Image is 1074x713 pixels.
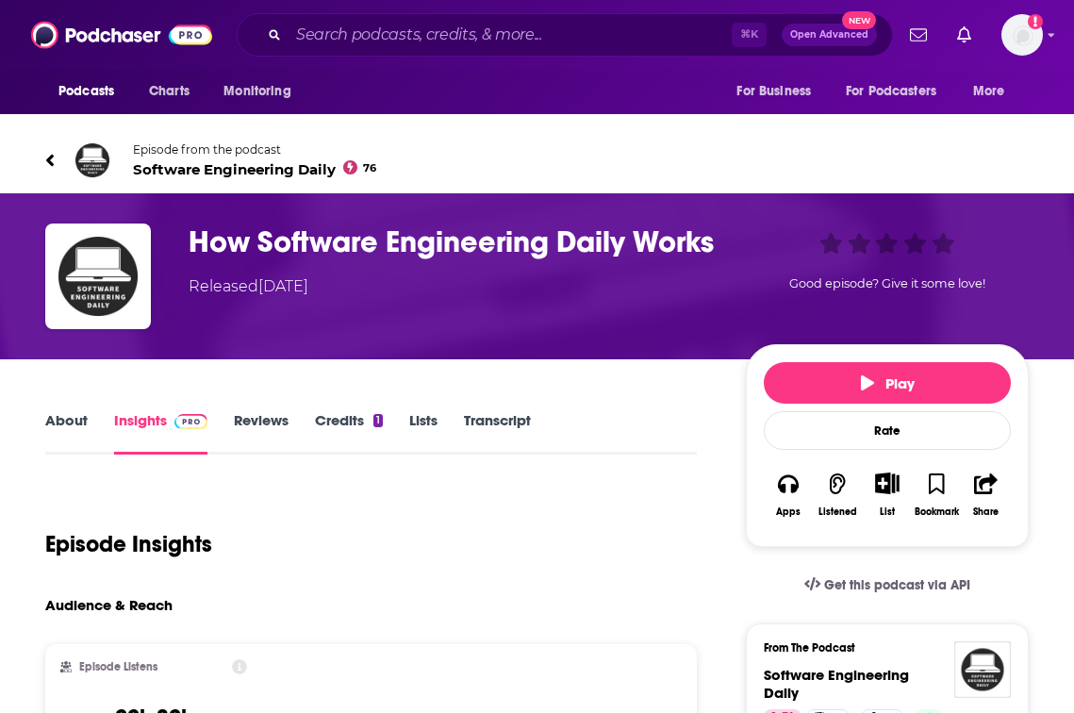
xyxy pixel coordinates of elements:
[133,142,376,157] span: Episode from the podcast
[764,362,1011,404] button: Play
[149,78,190,105] span: Charts
[789,276,985,290] span: Good episode? Give it some love!
[45,530,212,558] h1: Episode Insights
[409,411,438,455] a: Lists
[289,20,732,50] input: Search podcasts, credits, & more...
[58,78,114,105] span: Podcasts
[954,641,1011,698] img: Software Engineering Daily
[867,473,906,493] button: Show More Button
[210,74,315,109] button: open menu
[973,506,999,518] div: Share
[315,411,383,455] a: Credits1
[45,138,1029,183] a: Software Engineering DailyEpisode from the podcastSoftware Engineering Daily76
[736,78,811,105] span: For Business
[764,460,813,529] button: Apps
[45,411,88,455] a: About
[789,562,985,608] a: Get this podcast via API
[1001,14,1043,56] img: User Profile
[1028,14,1043,29] svg: Add a profile image
[902,19,934,51] a: Show notifications dropdown
[1001,14,1043,56] span: Logged in as TrevorC
[818,506,857,518] div: Listened
[950,19,979,51] a: Show notifications dropdown
[824,577,970,593] span: Get this podcast via API
[174,414,207,429] img: Podchaser Pro
[880,506,895,518] div: List
[863,460,912,529] div: Show More ButtonList
[782,24,877,46] button: Open AdvancedNew
[45,74,139,109] button: open menu
[960,74,1029,109] button: open menu
[842,11,876,29] span: New
[45,596,173,614] h3: Audience & Reach
[373,414,383,427] div: 1
[813,460,862,529] button: Listened
[790,30,868,40] span: Open Advanced
[962,460,1011,529] button: Share
[846,78,936,105] span: For Podcasters
[723,74,834,109] button: open menu
[764,666,909,702] a: Software Engineering Daily
[234,411,289,455] a: Reviews
[464,411,531,455] a: Transcript
[133,160,376,178] span: Software Engineering Daily
[861,374,915,392] span: Play
[137,74,201,109] a: Charts
[915,506,959,518] div: Bookmark
[732,23,767,47] span: ⌘ K
[189,275,308,298] div: Released [DATE]
[223,78,290,105] span: Monitoring
[973,78,1005,105] span: More
[114,411,207,455] a: InsightsPodchaser Pro
[237,13,893,57] div: Search podcasts, credits, & more...
[70,138,115,183] img: Software Engineering Daily
[363,164,376,173] span: 76
[764,411,1011,450] div: Rate
[79,660,157,673] h2: Episode Listens
[776,506,801,518] div: Apps
[834,74,964,109] button: open menu
[45,224,151,329] img: How Software Engineering Daily Works
[31,17,212,53] img: Podchaser - Follow, Share and Rate Podcasts
[764,641,996,655] h3: From The Podcast
[1001,14,1043,56] button: Show profile menu
[189,224,716,260] h3: How Software Engineering Daily Works
[912,460,961,529] button: Bookmark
